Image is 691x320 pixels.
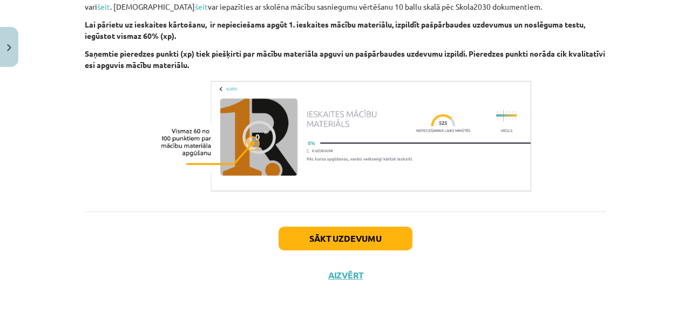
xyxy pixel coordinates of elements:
a: šeit [97,2,110,11]
button: Aizvērt [325,270,366,281]
button: Sākt uzdevumu [279,227,412,250]
b: Lai pārietu uz ieskaites kārtošanu, ir nepieciešams apgūt 1. ieskaites mācību materiālu, izpildīt... [85,19,585,40]
a: šeit [195,2,208,11]
img: icon-close-lesson-0947bae3869378f0d4975bcd49f059093ad1ed9edebbc8119c70593378902aed.svg [7,44,11,51]
b: Saņemtie pieredzes punkti (xp) tiek piešķirti par mācību materiāla apguvi un pašpārbaudes uzdevum... [85,49,605,70]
